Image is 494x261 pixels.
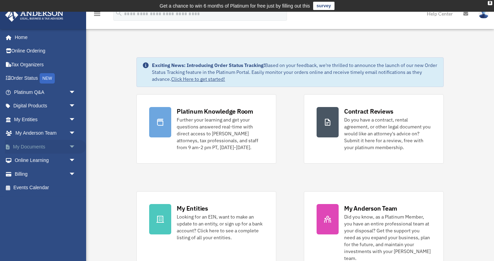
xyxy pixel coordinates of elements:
[5,71,86,86] a: Order StatusNEW
[177,204,208,213] div: My Entities
[93,10,101,18] i: menu
[488,1,492,5] div: close
[69,99,83,113] span: arrow_drop_down
[69,167,83,181] span: arrow_drop_down
[5,44,86,58] a: Online Ordering
[313,2,335,10] a: survey
[171,76,225,82] a: Click Here to get started!
[93,12,101,18] a: menu
[69,85,83,99] span: arrow_drop_down
[177,213,264,241] div: Looking for an EIN, want to make an update to an entity, or sign up for a bank account? Click her...
[5,140,86,154] a: My Documentsarrow_drop_down
[344,107,393,116] div: Contract Reviews
[5,85,86,99] a: Platinum Q&Aarrow_drop_down
[69,113,83,127] span: arrow_drop_down
[344,116,431,151] div: Do you have a contract, rental agreement, or other legal document you would like an attorney's ad...
[5,181,86,195] a: Events Calendar
[177,116,264,151] div: Further your learning and get your questions answered real-time with direct access to [PERSON_NAM...
[5,58,86,71] a: Tax Organizers
[152,62,438,83] div: Based on your feedback, we're thrilled to announce the launch of our new Order Status Tracking fe...
[344,204,397,213] div: My Anderson Team
[115,9,123,17] i: search
[136,94,276,164] a: Platinum Knowledge Room Further your learning and get your questions answered real-time with dire...
[159,2,310,10] div: Get a chance to win 6 months of Platinum for free just by filling out this
[5,113,86,126] a: My Entitiesarrow_drop_down
[3,8,65,22] img: Anderson Advisors Platinum Portal
[177,107,253,116] div: Platinum Knowledge Room
[478,9,489,19] img: User Pic
[69,140,83,154] span: arrow_drop_down
[5,30,83,44] a: Home
[40,73,55,84] div: NEW
[5,154,86,167] a: Online Learningarrow_drop_down
[69,126,83,141] span: arrow_drop_down
[5,167,86,181] a: Billingarrow_drop_down
[69,154,83,168] span: arrow_drop_down
[5,99,86,113] a: Digital Productsarrow_drop_down
[152,62,265,68] strong: Exciting News: Introducing Order Status Tracking!
[304,94,444,164] a: Contract Reviews Do you have a contract, rental agreement, or other legal document you would like...
[5,126,86,140] a: My Anderson Teamarrow_drop_down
